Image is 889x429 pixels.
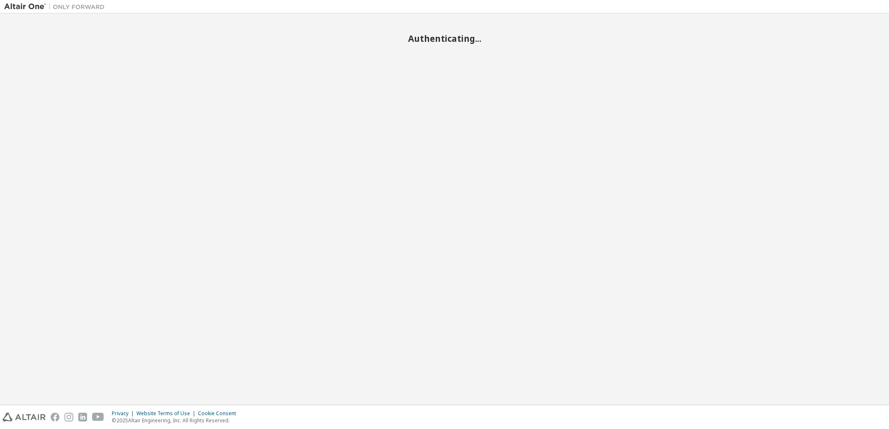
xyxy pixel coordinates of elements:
img: altair_logo.svg [3,413,46,421]
img: Altair One [4,3,109,11]
img: youtube.svg [92,413,104,421]
img: instagram.svg [64,413,73,421]
div: Cookie Consent [198,410,241,417]
p: © 2025 Altair Engineering, Inc. All Rights Reserved. [112,417,241,424]
h2: Authenticating... [4,33,885,44]
div: Privacy [112,410,136,417]
img: facebook.svg [51,413,59,421]
img: linkedin.svg [78,413,87,421]
div: Website Terms of Use [136,410,198,417]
